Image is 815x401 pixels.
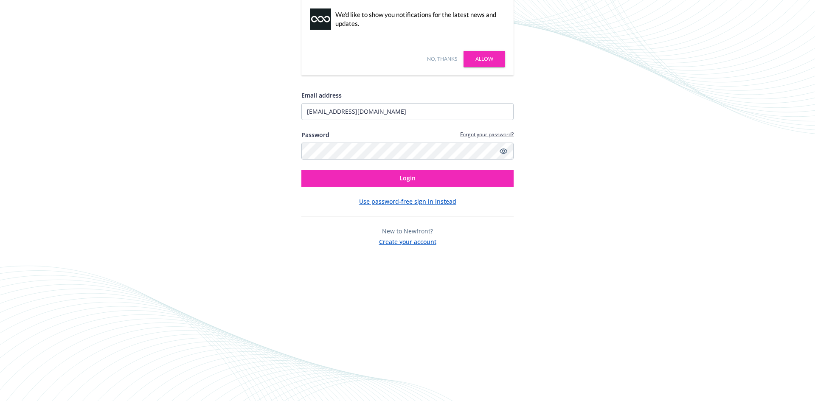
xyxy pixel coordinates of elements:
[359,197,456,206] button: Use password-free sign in instead
[498,146,509,156] a: Show password
[301,130,329,139] label: Password
[427,55,457,63] a: No, thanks
[379,236,436,246] button: Create your account
[464,51,505,67] a: Allow
[301,170,514,187] button: Login
[301,91,342,99] span: Email address
[382,227,433,235] span: New to Newfront?
[301,103,514,120] input: Enter your email
[335,10,501,28] div: We'd like to show you notifications for the latest news and updates.
[301,143,514,160] input: Enter your password
[460,131,514,138] a: Forgot your password?
[399,174,416,182] span: Login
